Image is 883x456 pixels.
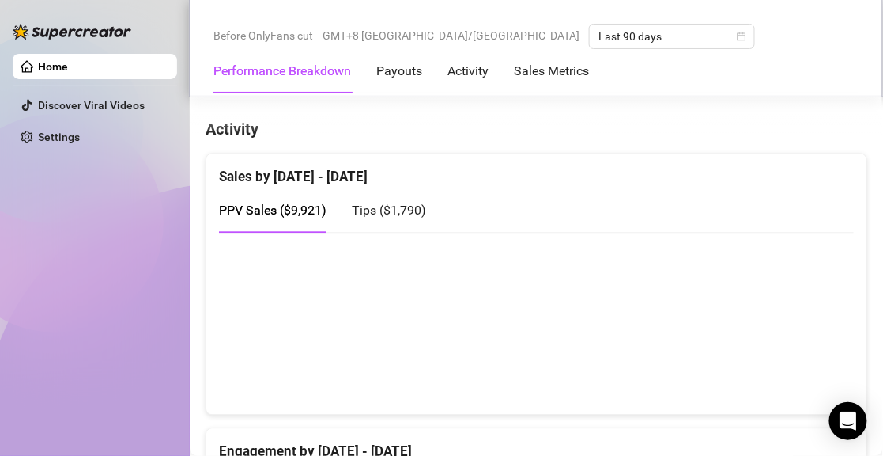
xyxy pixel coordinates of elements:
a: Settings [38,131,80,143]
span: GMT+8 [GEOGRAPHIC_DATA]/[GEOGRAPHIC_DATA] [323,24,579,47]
span: Before OnlyFans cut [213,24,313,47]
div: Payouts [376,62,422,81]
h4: Activity [206,118,867,140]
div: Open Intercom Messenger [829,402,867,440]
span: Last 90 days [598,25,745,48]
div: Sales Metrics [514,62,589,81]
span: calendar [737,32,746,41]
span: PPV Sales ( $9,921 ) [219,203,326,218]
div: Activity [447,62,489,81]
a: Home [38,60,68,73]
div: Performance Breakdown [213,62,351,81]
div: Sales by [DATE] - [DATE] [219,154,854,188]
span: Tips ( $1,790 ) [352,203,426,218]
a: Discover Viral Videos [38,99,145,112]
img: logo-BBDzfeDw.svg [13,24,131,40]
